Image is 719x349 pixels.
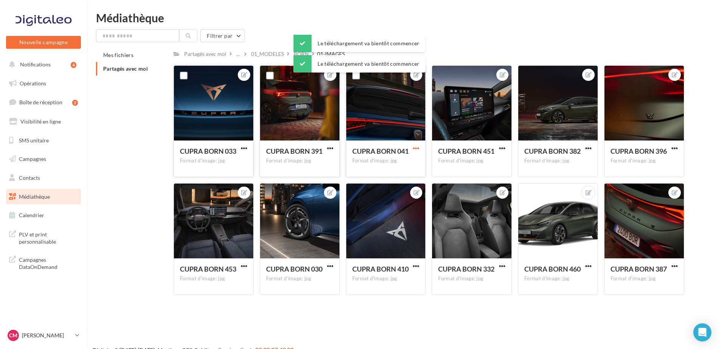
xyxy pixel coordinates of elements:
span: Visibilité en ligne [20,118,61,125]
span: CUPRA BORN 410 [352,265,409,273]
span: Médiathèque [19,193,50,200]
span: CUPRA BORN 387 [611,265,667,273]
span: CUPRA BORN 382 [524,147,581,155]
div: Format d'image: jpg [611,275,678,282]
span: Mes fichiers [103,52,133,58]
a: PLV et print personnalisable [5,226,82,249]
span: Boîte de réception [19,99,62,105]
div: Format d'image: jpg [180,275,247,282]
div: 4 [71,62,76,68]
div: Partagés avec moi [184,50,226,58]
span: CUPRA BORN 033 [180,147,236,155]
span: CUPRA BORN 451 [438,147,494,155]
a: Médiathèque [5,189,82,205]
div: ... [235,49,241,59]
span: Campagnes [19,156,46,162]
span: CUPRA BORN 030 [266,265,322,273]
span: Partagés avec moi [103,65,148,72]
span: CUPRA BORN 041 [352,147,409,155]
span: Contacts [19,174,40,181]
span: CUPRA BORN 332 [438,265,494,273]
button: Filtrer par [200,29,245,42]
div: Format d'image: jpg [524,275,592,282]
span: CUPRA BORN 453 [180,265,236,273]
div: Médiathèque [96,12,710,23]
div: Open Intercom Messenger [693,323,711,341]
a: Boîte de réception2 [5,94,82,110]
div: Format d'image: jpg [438,275,505,282]
div: Format d'image: jpg [266,275,333,282]
span: CM [9,332,17,339]
a: CM [PERSON_NAME] [6,328,81,343]
div: Format d'image: jpg [352,158,420,164]
p: [PERSON_NAME] [22,332,72,339]
div: Format d'image: jpg [266,158,333,164]
div: 2 [72,100,78,106]
button: Notifications 4 [5,57,79,73]
a: Campagnes [5,151,82,167]
div: 01_MODELES [251,50,284,58]
span: CUPRA BORN 391 [266,147,322,155]
div: Le téléchargement va bientôt commencer [293,55,425,73]
span: CUPRA BORN 396 [611,147,667,155]
div: Format d'image: jpg [180,158,247,164]
span: Calendrier [19,212,44,218]
a: Visibilité en ligne [5,114,82,130]
button: Nouvelle campagne [6,36,81,49]
span: Notifications [20,61,51,68]
div: Le téléchargement va bientôt commencer [293,35,425,52]
span: Opérations [20,80,46,86]
a: Contacts [5,170,82,186]
a: SMS unitaire [5,133,82,148]
span: CUPRA BORN 460 [524,265,581,273]
div: Format d'image: jpg [352,275,420,282]
div: Format d'image: jpg [611,158,678,164]
a: Calendrier [5,207,82,223]
span: Campagnes DataOnDemand [19,255,78,271]
span: SMS unitaire [19,137,49,143]
a: Campagnes DataOnDemand [5,252,82,274]
span: PLV et print personnalisable [19,229,78,246]
div: Format d'image: jpg [524,158,592,164]
div: Format d'image: jpg [438,158,505,164]
a: Opérations [5,76,82,91]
